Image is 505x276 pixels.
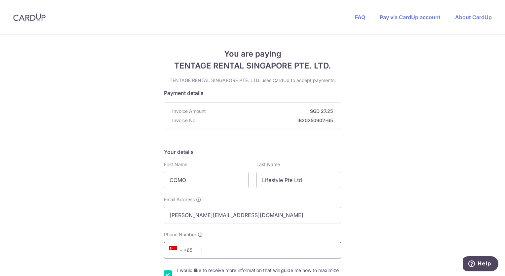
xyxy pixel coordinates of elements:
[167,246,197,254] span: +65
[164,172,249,188] input: First name
[164,77,341,84] p: TENTAGE RENTAL SINGAPORE PTE. LTD. uses CardUp to accept payments.
[355,14,365,21] a: FAQ
[164,207,341,223] input: Email address
[198,117,333,124] strong: IB20250902-65
[164,48,341,60] span: You are paying
[256,161,280,168] label: Last Name
[380,14,441,21] a: Pay via CardUp account
[164,60,341,72] span: TENTAGE RENTAL SINGAPORE PTE. LTD.
[463,256,498,273] iframe: Opens a widget where you can find more information
[164,89,341,97] h5: Payment details
[13,13,46,21] img: CardUp
[164,161,187,168] label: First Name
[169,246,185,254] span: +65
[172,108,206,115] span: Invoice Amount
[164,196,195,203] span: Email Address
[256,172,341,188] input: Last name
[164,231,196,238] span: Phone Number
[164,148,341,156] h5: Your details
[209,108,333,115] strong: SGD 27.25
[172,117,195,124] span: Invoice No
[455,14,492,21] a: About CardUp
